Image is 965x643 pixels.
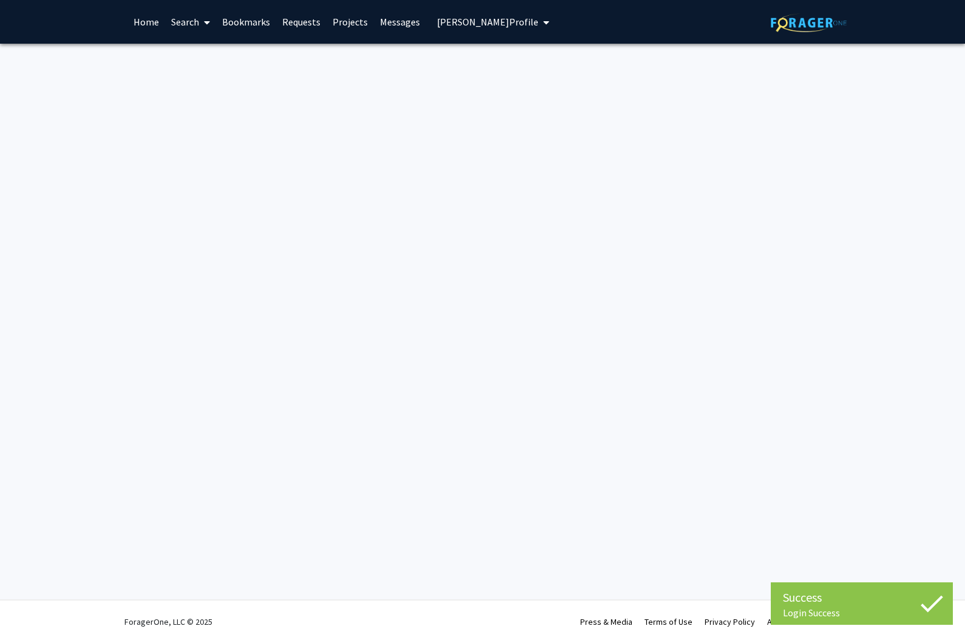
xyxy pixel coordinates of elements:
div: Login Success [783,607,941,619]
a: Requests [276,1,327,43]
a: Privacy Policy [705,616,755,627]
a: Search [165,1,216,43]
a: Bookmarks [216,1,276,43]
a: Projects [327,1,374,43]
div: Success [783,588,941,607]
a: Home [127,1,165,43]
a: Press & Media [580,616,632,627]
div: ForagerOne, LLC © 2025 [124,601,212,643]
a: About [767,616,789,627]
img: ForagerOne Logo [771,13,847,32]
a: Terms of Use [645,616,692,627]
span: [PERSON_NAME] Profile [437,16,538,28]
a: Messages [374,1,426,43]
